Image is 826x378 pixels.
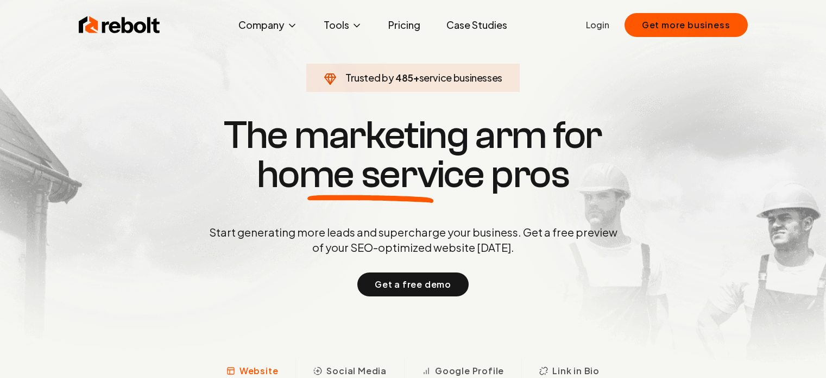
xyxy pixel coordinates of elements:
span: Google Profile [435,364,504,377]
a: Case Studies [438,14,516,36]
span: home service [257,155,484,194]
button: Get a free demo [357,272,469,296]
span: Trusted by [345,71,394,84]
span: service businesses [419,71,503,84]
button: Company [230,14,306,36]
button: Get more business [625,13,748,37]
span: Social Media [326,364,387,377]
h1: The marketing arm for pros [153,116,674,194]
span: Website [239,364,279,377]
img: Rebolt Logo [79,14,160,36]
button: Tools [315,14,371,36]
span: + [413,71,419,84]
a: Login [586,18,609,32]
p: Start generating more leads and supercharge your business. Get a free preview of your SEO-optimiz... [207,225,620,255]
a: Pricing [380,14,429,36]
span: 485 [395,70,413,85]
span: Link in Bio [552,364,600,377]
